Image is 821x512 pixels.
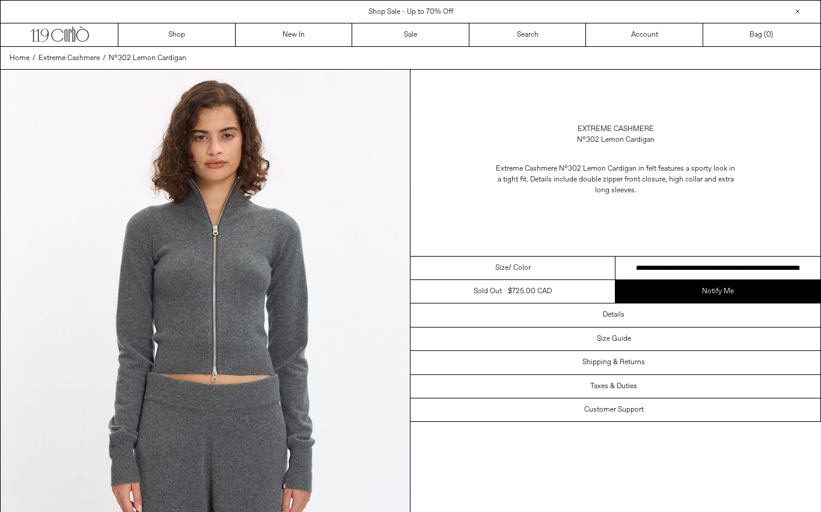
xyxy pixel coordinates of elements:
a: Account [586,23,703,46]
a: New In [236,23,353,46]
a: Extreme Cashmere [38,53,100,64]
div: N°302 Lemon Cardigan [577,135,655,145]
h3: Customer Support [584,406,644,414]
span: / Color [508,263,531,273]
h3: Size Guide [597,335,631,343]
a: Shop Sale - Up to 70% Off [368,7,453,17]
span: Extreme Cashmere [38,53,100,63]
h3: Details [603,311,624,319]
a: Extreme Cashmere [578,124,654,135]
div: Sold out [474,286,502,297]
span: Size [495,263,508,273]
a: Bag () [703,23,820,46]
span: 0 [766,30,771,40]
span: N°302 Lemon Cardigan [109,53,186,63]
a: Search [469,23,587,46]
a: Notify Me [615,280,820,303]
span: / [32,53,35,64]
a: Home [10,53,29,64]
h3: Shipping & Returns [582,358,645,367]
a: N°302 Lemon Cardigan [109,53,186,64]
a: Sale [352,23,469,46]
span: ) [766,29,773,40]
span: Home [10,53,29,63]
div: $725.00 CAD [508,286,552,297]
p: Extreme Cashmere N°302 Lemon Cardigan in felt features a sporty look in a tight fit. Details incl... [495,157,736,202]
a: Shop [118,23,236,46]
h3: Taxes & Duties [590,382,637,391]
span: / [103,53,106,64]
